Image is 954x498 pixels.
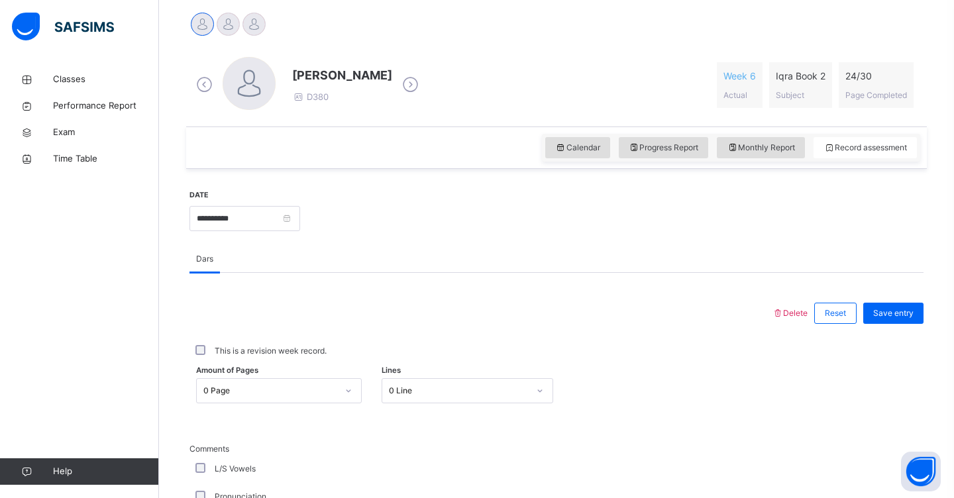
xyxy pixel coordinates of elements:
[53,152,159,166] span: Time Table
[776,69,825,83] span: Iqra Book 2
[845,90,907,100] span: Page Completed
[215,345,327,357] label: This is a revision week record.
[772,308,808,318] span: Delete
[292,66,392,84] span: [PERSON_NAME]
[12,13,114,40] img: safsims
[845,69,907,83] span: 24 / 30
[389,385,529,397] div: 0 Line
[215,463,256,475] label: L/S Vowels
[53,126,159,139] span: Exam
[53,465,158,478] span: Help
[727,142,795,154] span: Monthly Report
[873,307,914,319] span: Save entry
[629,142,699,154] span: Progress Report
[901,452,941,491] button: Open asap
[776,90,804,100] span: Subject
[292,91,329,102] span: D380
[189,190,209,201] label: Date
[53,73,159,86] span: Classes
[555,142,600,154] span: Calendar
[382,365,401,376] span: Lines
[723,90,747,100] span: Actual
[825,307,846,319] span: Reset
[196,365,258,376] span: Amount of Pages
[723,69,756,83] span: Week 6
[196,253,213,265] span: Dars
[203,385,337,397] div: 0 Page
[189,443,521,455] span: Comments
[53,99,159,113] span: Performance Report
[823,142,907,154] span: Record assessment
